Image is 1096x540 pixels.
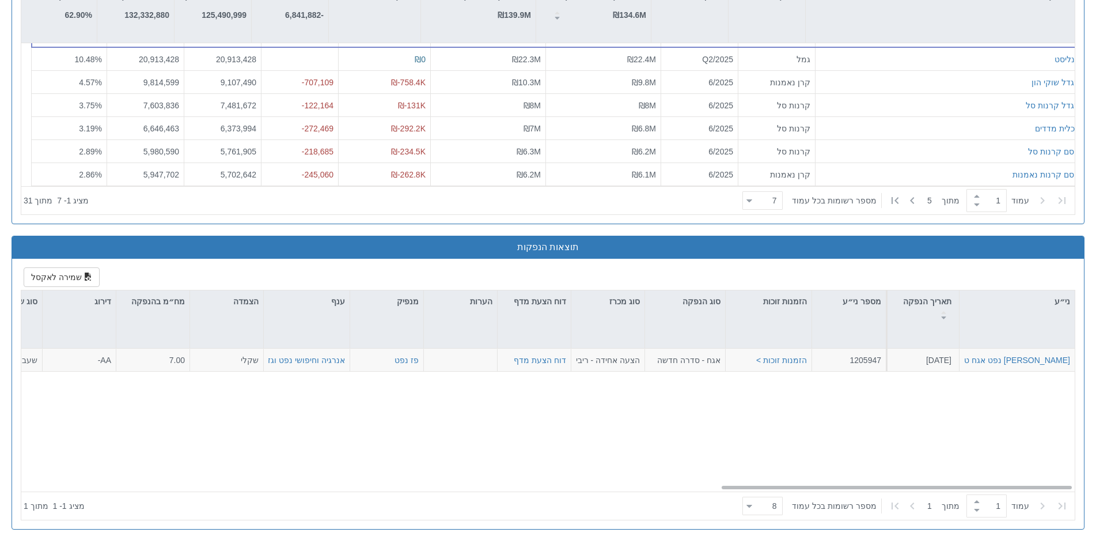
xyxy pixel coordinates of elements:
[964,354,1070,366] button: [PERSON_NAME] נפט אגח ט
[65,10,92,20] strong: 62.90%
[666,146,733,157] div: 6/2025
[517,147,541,156] span: ₪6.3M
[756,354,807,366] button: הזמנות זוכות >
[1031,77,1080,88] button: מגדל שוקי הון
[189,100,256,111] div: 7,481,672
[666,100,733,111] div: 6/2025
[112,146,179,157] div: 5,980,590
[398,101,426,110] span: ₪-131K
[512,78,541,87] span: ₪10.3M
[627,55,656,64] span: ₪22.4M
[927,500,942,512] span: 1
[266,100,333,111] div: -122,164
[514,356,566,365] a: דוח הצעת מדף
[112,100,179,111] div: 7,603,836
[891,354,951,366] div: [DATE]
[424,290,497,312] div: הערות
[202,10,246,20] strong: 125,490,999
[391,170,426,179] span: ₪-262.8K
[524,124,541,133] span: ₪7M
[632,78,656,87] span: ₪9.8M
[36,169,102,180] div: 2.86 %
[1026,100,1080,111] button: מגדל קרנות סל
[666,54,733,65] div: Q2/2025
[524,101,541,110] span: ₪8M
[1011,500,1029,512] span: ‏עמוד
[743,169,810,180] div: קרן נאמנות
[189,54,256,65] div: 20,913,428
[743,54,810,65] div: גמל
[36,123,102,134] div: 3.19 %
[266,123,333,134] div: -272,469
[666,123,733,134] div: 6/2025
[112,123,179,134] div: 6,646,463
[888,290,959,326] div: תאריך הנפקה
[632,170,656,179] span: ₪6.1M
[47,354,111,366] div: AA-
[266,146,333,157] div: -218,685
[124,10,169,20] strong: 132,332,880
[571,290,644,312] div: סוג מכרז
[395,354,419,366] button: פז נפט
[189,146,256,157] div: 5,761,905
[738,493,1072,519] div: ‏ מתוך
[927,195,942,206] span: 5
[960,290,1075,312] div: ני״ע
[189,123,256,134] div: 6,373,994
[391,124,426,133] span: ₪-292.2K
[1011,195,1029,206] span: ‏עמוד
[576,354,640,366] div: הצעה אחידה - ריבית
[24,493,85,519] div: ‏מציג 1 - 1 ‏ מתוך 1
[817,354,881,366] div: 1205947
[743,100,810,111] div: קרנות סל
[21,242,1075,252] h3: תוצאות הנפקות
[391,147,426,156] span: ₪-234.5K
[112,54,179,65] div: 20,913,428
[743,146,810,157] div: קרנות סל
[645,290,725,312] div: סוג הנפקה
[112,77,179,88] div: 9,814,599
[1028,146,1080,157] button: קסם קרנות סל
[36,100,102,111] div: 3.75 %
[350,290,423,312] div: מנפיק
[36,54,102,65] div: 10.48 %
[726,290,811,312] div: הזמנות זוכות
[650,354,720,366] div: אגח - סדרה חדשה
[812,290,886,312] div: מספר ני״ע
[36,77,102,88] div: 4.57 %
[24,188,89,213] div: ‏מציג 1 - 7 ‏ מתוך 31
[189,77,256,88] div: 9,107,490
[43,290,116,312] div: דירוג
[738,188,1072,213] div: ‏ מתוך
[792,195,877,206] span: ‏מספר רשומות בכל עמוד
[743,123,810,134] div: קרנות סל
[1055,54,1080,65] button: אנליסט
[1035,123,1080,134] button: תכלית מדדים
[632,124,656,133] span: ₪6.8M
[517,170,541,179] span: ₪6.2M
[190,290,263,312] div: הצמדה
[264,290,350,312] div: ענף
[112,169,179,180] div: 5,947,702
[195,354,259,366] div: שקלי
[498,290,571,326] div: דוח הצעת מדף
[24,267,100,287] button: שמירה לאקסל
[116,290,189,326] div: מח״מ בהנפקה
[1012,169,1080,180] button: קסם קרנות נאמנות
[391,78,426,87] span: ₪-758.4K
[632,147,656,156] span: ₪6.2M
[36,146,102,157] div: 2.89 %
[666,169,733,180] div: 6/2025
[266,77,333,88] div: -707,109
[639,101,656,110] span: ₪8M
[189,169,256,180] div: 5,702,642
[415,55,426,64] span: ₪0
[498,10,531,20] strong: ₪139.9M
